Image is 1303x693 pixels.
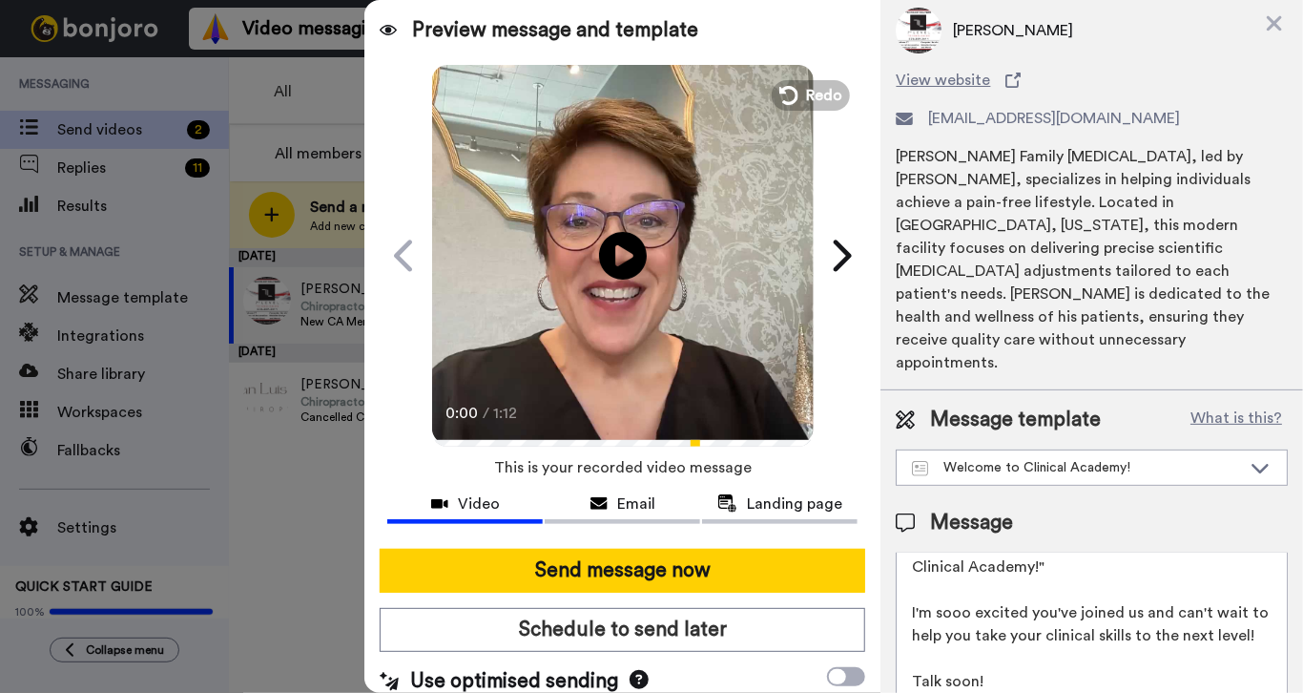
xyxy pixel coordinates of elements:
span: Message [930,509,1013,537]
button: Send message now [380,549,865,593]
div: Welcome to Clinical Academy! [912,458,1241,477]
span: 0:00 [445,402,479,425]
button: What is this? [1185,406,1288,434]
img: Message-temps.svg [912,461,928,476]
div: [PERSON_NAME] Family [MEDICAL_DATA], led by [PERSON_NAME], specializes in helping individuals ach... [896,145,1288,374]
span: / [483,402,489,425]
span: Message template [930,406,1101,434]
span: Email [617,493,655,515]
button: Schedule to send later [380,608,865,652]
span: [EMAIL_ADDRESS][DOMAIN_NAME] [928,107,1180,130]
span: Landing page [747,493,842,515]
span: Video [458,493,500,515]
span: 1:12 [493,402,527,425]
span: This is your recorded video message [494,447,752,489]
